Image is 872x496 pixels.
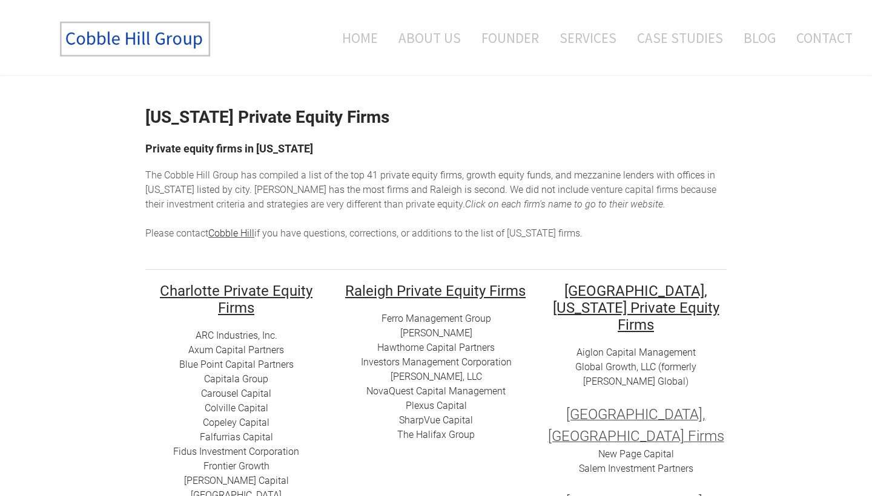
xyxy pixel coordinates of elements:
[173,446,299,457] a: Fidus Investment Corporation
[179,359,294,370] a: ​Blue Point Capital Partners
[361,356,512,368] a: Investors Management Corporation
[628,13,732,63] a: Case Studies
[145,142,313,155] font: Private equity firms in [US_STATE]
[397,429,475,440] a: ​​The Halifax Group
[381,313,491,324] a: Ferro Management Group
[345,282,527,299] h2: ​
[208,227,254,239] a: Cobble Hill
[160,282,312,316] font: Charlotte Private Equity Firms
[579,463,693,474] a: Salem Investment Partners
[550,13,626,63] a: Services
[46,13,228,66] img: The Cobble Hill Group LLC
[389,13,470,63] a: About Us
[553,282,719,333] font: [GEOGRAPHIC_DATA], [US_STATE] Private Equity Firms
[204,373,268,385] a: Capitala Group​
[345,282,526,299] font: Raleigh Private Equity Firms
[205,402,268,414] a: ​Colville Capital
[145,169,338,181] span: The Cobble Hill Group has compiled a list of t
[377,342,495,353] a: Hawthorne Capital Partners
[735,13,785,63] a: Blog
[391,371,482,382] a: [PERSON_NAME], LLC
[145,107,389,127] strong: [US_STATE] Private Equity Firms
[576,347,696,358] a: Aiglon Capital Management
[548,406,724,445] font: [GEOGRAPHIC_DATA], [GEOGRAPHIC_DATA] Firms
[472,13,548,63] a: Founder
[184,475,289,486] a: [PERSON_NAME] Capital
[200,431,273,443] a: ​Falfurrias Capital
[598,448,674,460] a: New Page Capital
[145,168,727,241] div: he top 41 private equity firms, growth equity funds, and mezzanine lenders with offices in [US_ST...
[145,227,583,239] span: Please contact if you have questions, corrections, or additions to the list of [US_STATE] firms.
[400,327,472,339] a: [PERSON_NAME]
[366,385,506,397] a: ​NovaQuest Capital Management
[196,330,277,341] a: ARC I​ndustries, Inc.
[203,417,269,428] a: Copeley Capital
[188,344,284,356] a: Axum Capital Partners
[345,280,526,300] u: ​
[465,198,666,210] em: Click on each firm's name to go to their website. ​
[575,361,696,387] a: Global Growth, LLC (formerly [PERSON_NAME] Global
[145,282,327,316] h2: ​
[203,460,269,472] a: Frontier Growth
[406,400,467,411] a: ​Plexus Capital
[201,388,271,399] a: ​​Carousel Capital​​
[399,414,473,426] a: SharpVue Capital
[324,13,387,63] a: Home
[787,13,853,63] a: Contact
